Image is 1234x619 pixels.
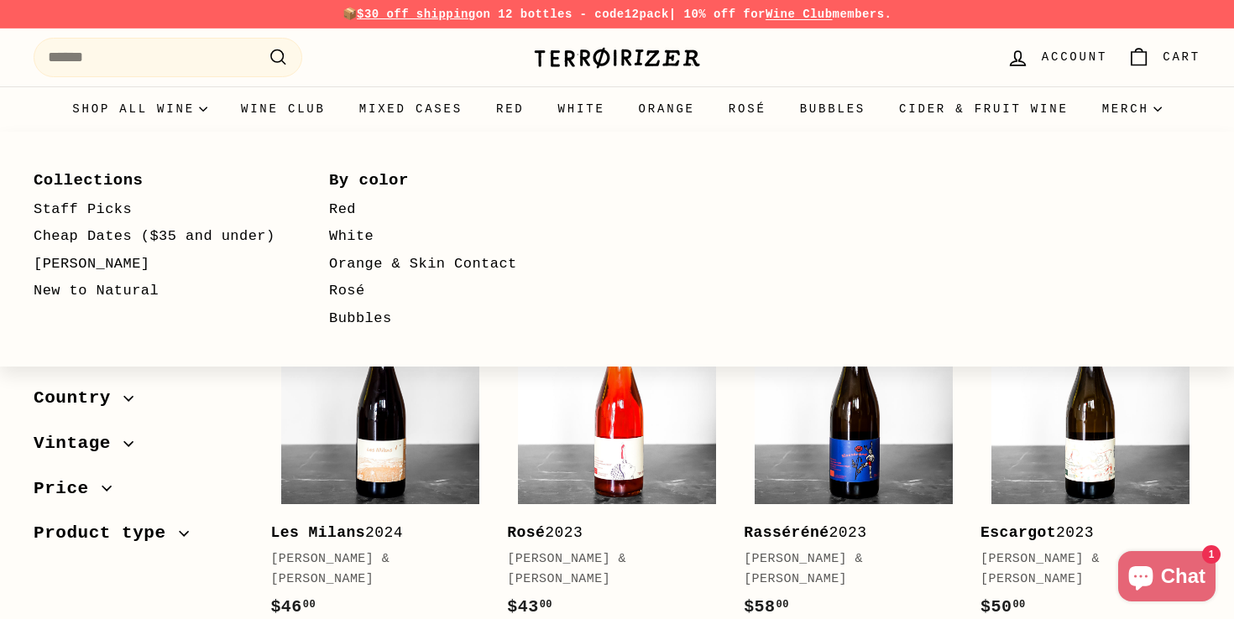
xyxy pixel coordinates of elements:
[329,305,576,333] a: Bubbles
[34,5,1200,23] p: 📦 on 12 bottles - code | 10% off for members.
[507,524,545,541] b: Rosé
[625,8,669,21] strong: 12pack
[357,8,476,21] span: $30 off shipping
[712,86,783,132] a: Rosé
[34,429,123,458] span: Vintage
[270,597,316,616] span: $46
[34,380,243,425] button: Country
[783,86,882,132] a: Bubbles
[34,519,179,548] span: Product type
[1042,48,1107,66] span: Account
[541,86,622,132] a: White
[479,86,541,132] a: Red
[329,165,576,195] a: By color
[34,223,280,251] a: Cheap Dates ($35 and under)
[1163,48,1200,66] span: Cart
[303,599,316,611] sup: 00
[744,524,829,541] b: Rasséréné
[55,86,224,132] summary: Shop all wine
[980,549,1184,590] div: [PERSON_NAME] & [PERSON_NAME]
[34,384,123,413] span: Country
[342,86,479,132] a: Mixed Cases
[980,524,1056,541] b: Escargot
[224,86,342,132] a: Wine Club
[882,86,1085,132] a: Cider & Fruit Wine
[329,196,576,224] a: Red
[34,425,243,471] button: Vintage
[329,223,576,251] a: White
[34,475,102,503] span: Price
[1113,551,1221,606] inbox-online-store-chat: Shopify online store chat
[1012,599,1025,611] sup: 00
[507,549,710,590] div: [PERSON_NAME] & [PERSON_NAME]
[1085,86,1179,132] summary: Merch
[766,8,833,21] a: Wine Club
[744,597,789,616] span: $58
[329,251,576,278] a: Orange & Skin Contact
[622,86,712,132] a: Orange
[540,599,552,611] sup: 00
[776,599,789,611] sup: 00
[270,521,473,545] div: 2024
[34,165,280,195] a: Collections
[744,549,947,590] div: [PERSON_NAME] & [PERSON_NAME]
[1117,33,1210,82] a: Cart
[34,278,280,305] a: New to Natural
[270,524,365,541] b: Les Milans
[507,521,710,545] div: 2023
[34,471,243,516] button: Price
[744,521,947,545] div: 2023
[34,515,243,560] button: Product type
[980,521,1184,545] div: 2023
[980,597,1026,616] span: $50
[34,196,280,224] a: Staff Picks
[34,251,280,278] a: [PERSON_NAME]
[996,33,1117,82] a: Account
[507,597,552,616] span: $43
[329,278,576,305] a: Rosé
[270,549,473,590] div: [PERSON_NAME] & [PERSON_NAME]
